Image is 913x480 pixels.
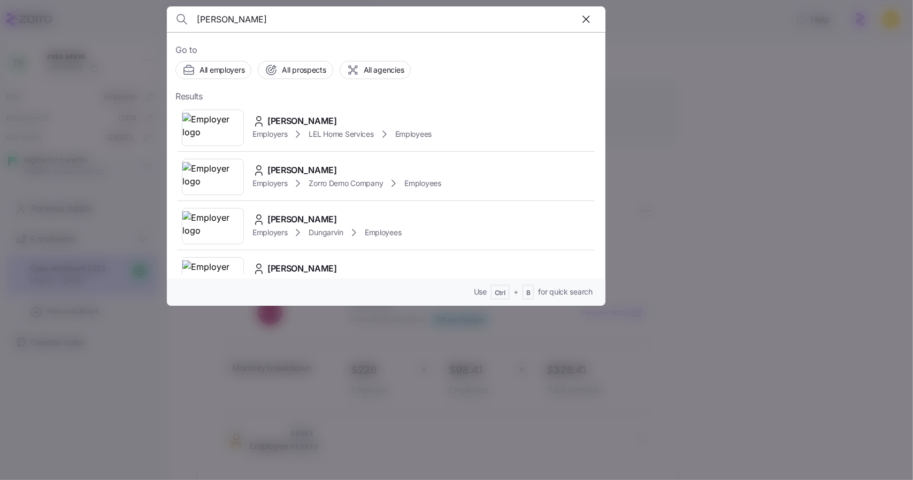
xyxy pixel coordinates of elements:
span: All employers [200,65,244,75]
span: Employees [395,129,432,140]
button: All prospects [258,61,333,79]
img: Employer logo [182,260,243,290]
button: All agencies [340,61,411,79]
span: Use [474,287,487,297]
img: Employer logo [182,113,243,143]
span: [PERSON_NAME] [267,262,337,275]
span: Go to [175,43,597,57]
span: LEL Home Services [309,129,373,140]
span: Dungarvin [309,227,343,238]
span: Employers [252,227,287,238]
span: Ctrl [495,289,505,298]
img: Employer logo [182,162,243,192]
span: All prospects [282,65,326,75]
img: Employer logo [182,211,243,241]
button: All employers [175,61,251,79]
span: Employees [404,178,441,189]
span: All agencies [364,65,404,75]
span: [PERSON_NAME] [267,164,337,177]
span: Employers [252,129,287,140]
span: Zorro Demo Company [309,178,383,189]
span: B [526,289,531,298]
span: [PERSON_NAME] [267,213,337,226]
span: Employers [252,178,287,189]
span: Results [175,90,203,103]
span: for quick search [538,287,593,297]
span: + [513,287,518,297]
span: Employees [365,227,401,238]
span: [PERSON_NAME] [267,114,337,128]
